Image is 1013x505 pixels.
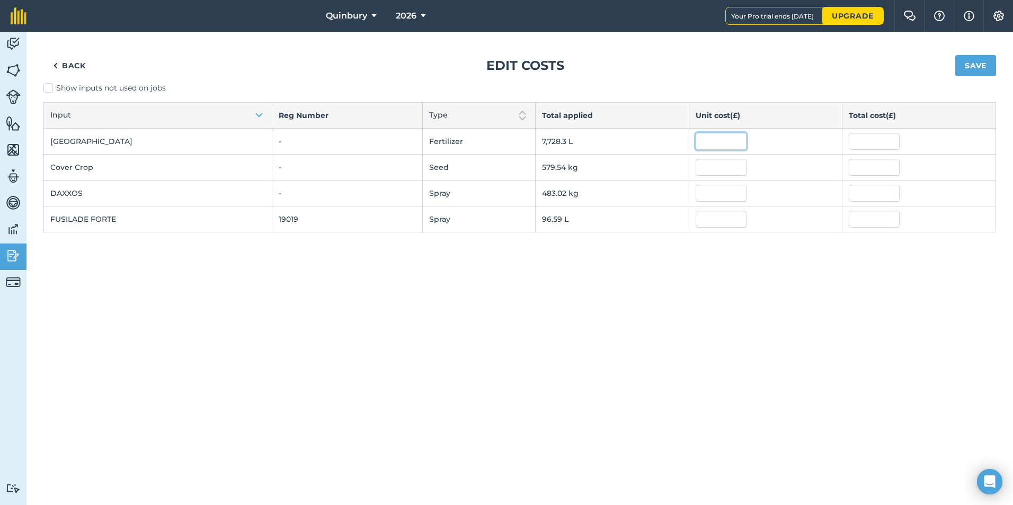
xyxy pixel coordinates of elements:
[53,59,58,72] img: svg+xml;base64,PHN2ZyB4bWxucz0iaHR0cDovL3d3dy53My5vcmcvMjAwMC9zdmciIHdpZHRoPSI5IiBoZWlnaHQ9IjI0Ii...
[43,83,996,94] label: Show inputs not used on jobs
[6,275,21,290] img: svg+xml;base64,PD94bWwgdmVyc2lvbj0iMS4wIiBlbmNvZGluZz0idXRmLTgiPz4KPCEtLSBHZW5lcmF0b3I6IEFkb2JlIE...
[536,129,689,155] td: 7,728.3 L
[272,181,423,206] td: -
[6,36,21,52] img: svg+xml;base64,PD94bWwgdmVyc2lvbj0iMS4wIiBlbmNvZGluZz0idXRmLTgiPz4KPCEtLSBHZW5lcmF0b3I6IEFkb2JlIE...
[689,103,842,129] th: Unit cost ( £ )
[272,155,423,181] td: -
[536,181,689,206] td: 483.02 kg
[536,155,689,181] td: 579.54 kg
[6,62,21,78] img: svg+xml;base64,PHN2ZyB4bWxucz0iaHR0cDovL3d3dy53My5vcmcvMjAwMC9zdmciIHdpZHRoPSI1NiIgaGVpZ2h0PSI2MC...
[272,206,423,232] td: 19019
[423,103,535,128] button: Type
[6,248,21,264] img: svg+xml;base64,PD94bWwgdmVyc2lvbj0iMS4wIiBlbmNvZGluZz0idXRmLTgiPz4KPCEtLSBHZW5lcmF0b3I6IEFkb2JlIE...
[6,168,21,184] img: svg+xml;base64,PD94bWwgdmVyc2lvbj0iMS4wIiBlbmNvZGluZz0idXRmLTgiPz4KPCEtLSBHZW5lcmF0b3I6IEFkb2JlIE...
[955,55,996,76] button: Save
[44,103,272,128] button: Input
[516,109,529,122] img: Two arrows, one pointing up and one pointing down to show sort is not active on this column
[486,57,564,74] h1: Edit costs
[6,142,21,158] img: svg+xml;base64,PHN2ZyB4bWxucz0iaHR0cDovL3d3dy53My5vcmcvMjAwMC9zdmciIHdpZHRoPSI1NiIgaGVpZ2h0PSI2MC...
[822,7,883,24] a: Upgrade
[272,129,423,155] td: -
[6,195,21,211] img: svg+xml;base64,PD94bWwgdmVyc2lvbj0iMS4wIiBlbmNvZGluZz0idXRmLTgiPz4KPCEtLSBHZW5lcmF0b3I6IEFkb2JlIE...
[933,11,946,21] img: A question mark icon
[396,10,416,22] span: 2026
[326,10,367,22] span: Quinbury
[11,7,26,24] img: fieldmargin Logo
[423,206,536,232] td: Spray
[977,469,1002,494] div: Open Intercom Messenger
[44,181,272,206] td: DAXXOS
[423,129,536,155] td: Fertilizer
[272,103,423,129] th: Reg Number
[536,206,689,232] td: 96.59 L
[44,129,272,155] td: [GEOGRAPHIC_DATA]
[6,89,21,104] img: svg+xml;base64,PD94bWwgdmVyc2lvbj0iMS4wIiBlbmNvZGluZz0idXRmLTgiPz4KPCEtLSBHZW5lcmF0b3I6IEFkb2JlIE...
[903,11,916,21] img: Two speech bubbles overlapping with the left bubble in the forefront
[731,12,822,20] span: Your Pro trial ends [DATE]
[842,103,996,129] th: Total cost ( £ )
[44,155,272,181] td: Cover Crop
[6,115,21,131] img: svg+xml;base64,PHN2ZyB4bWxucz0iaHR0cDovL3d3dy53My5vcmcvMjAwMC9zdmciIHdpZHRoPSI1NiIgaGVpZ2h0PSI2MC...
[992,11,1005,21] img: A cog icon
[43,55,95,76] a: Back
[964,10,974,22] img: svg+xml;base64,PHN2ZyB4bWxucz0iaHR0cDovL3d3dy53My5vcmcvMjAwMC9zdmciIHdpZHRoPSIxNyIgaGVpZ2h0PSIxNy...
[536,103,689,129] th: Total applied
[253,109,265,122] img: Arrow pointing down to show items are sorted in ascending order
[44,206,272,232] td: FUSILADE FORTE
[423,155,536,181] td: Seed
[423,181,536,206] td: Spray
[6,483,21,493] img: svg+xml;base64,PD94bWwgdmVyc2lvbj0iMS4wIiBlbmNvZGluZz0idXRmLTgiPz4KPCEtLSBHZW5lcmF0b3I6IEFkb2JlIE...
[6,221,21,237] img: svg+xml;base64,PD94bWwgdmVyc2lvbj0iMS4wIiBlbmNvZGluZz0idXRmLTgiPz4KPCEtLSBHZW5lcmF0b3I6IEFkb2JlIE...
